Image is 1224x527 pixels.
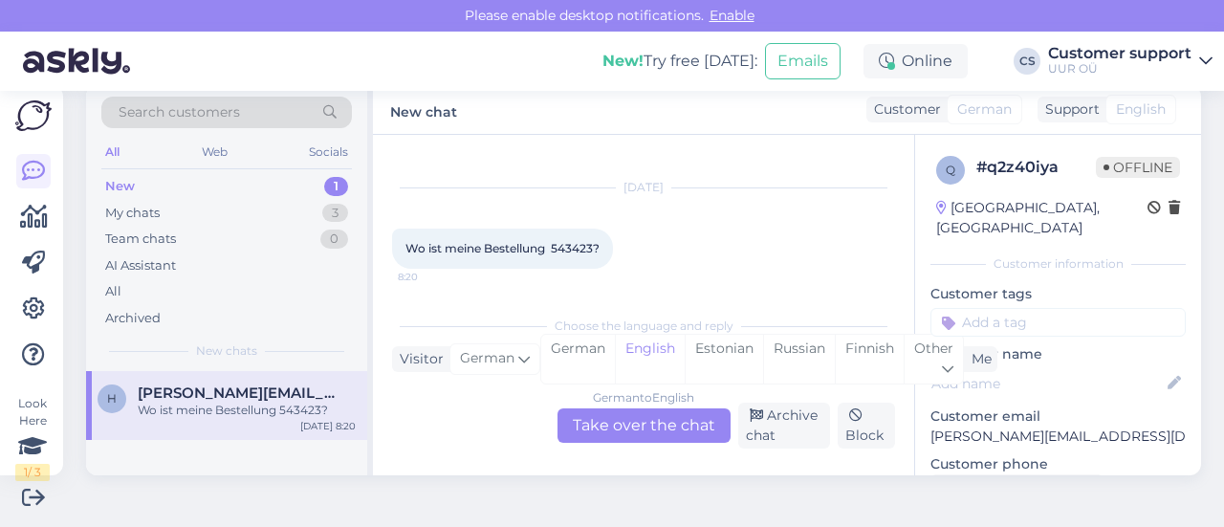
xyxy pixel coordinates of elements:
[863,44,968,78] div: Online
[557,408,731,443] div: Take over the chat
[765,43,841,79] button: Emails
[704,7,760,24] span: Enable
[320,230,348,249] div: 0
[685,335,763,384] div: Estonian
[964,349,992,369] div: Me
[936,198,1147,238] div: [GEOGRAPHIC_DATA], [GEOGRAPHIC_DATA]
[1096,157,1180,178] span: Offline
[835,335,904,384] div: Finnish
[1048,46,1213,77] a: Customer supportUUR OÜ
[392,318,895,335] div: Choose the language and reply
[138,384,337,402] span: Helen.k@web.de
[930,308,1186,337] input: Add a tag
[460,348,514,369] span: German
[763,335,835,384] div: Russian
[602,50,757,73] div: Try free [DATE]:
[976,156,1096,179] div: # q2z40iya
[931,373,1164,394] input: Add name
[930,406,1186,427] p: Customer email
[105,204,160,223] div: My chats
[105,177,135,196] div: New
[322,204,348,223] div: 3
[305,140,352,165] div: Socials
[119,102,240,122] span: Search customers
[866,99,941,120] div: Customer
[930,474,1104,500] div: Request phone number
[398,270,470,284] span: 8:20
[738,403,831,449] div: Archive chat
[392,349,444,369] div: Visitor
[946,163,955,177] span: q
[101,140,123,165] div: All
[838,403,895,449] div: Block
[300,419,356,433] div: [DATE] 8:20
[1048,61,1191,77] div: UUR OÜ
[107,391,117,406] span: H
[1116,99,1166,120] span: English
[930,284,1186,304] p: Customer tags
[138,402,356,419] div: Wo ist meine Bestellung 543423?
[957,99,1012,120] span: German
[105,256,176,275] div: AI Assistant
[930,255,1186,273] div: Customer information
[914,340,953,357] span: Other
[405,241,600,255] span: Wo ist meine Bestellung 543423?
[1014,48,1040,75] div: CS
[105,230,176,249] div: Team chats
[105,282,121,301] div: All
[930,454,1186,474] p: Customer phone
[930,427,1186,447] p: [PERSON_NAME][EMAIL_ADDRESS][DOMAIN_NAME]
[541,335,615,384] div: German
[930,344,1186,364] p: Customer name
[15,100,52,131] img: Askly Logo
[1048,46,1191,61] div: Customer support
[615,335,685,384] div: English
[1038,99,1100,120] div: Support
[198,140,231,165] div: Web
[593,389,694,406] div: German to English
[15,464,50,481] div: 1 / 3
[105,309,161,328] div: Archived
[602,52,644,70] b: New!
[390,97,457,122] label: New chat
[15,395,50,481] div: Look Here
[196,342,257,360] span: New chats
[392,179,895,196] div: [DATE]
[324,177,348,196] div: 1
